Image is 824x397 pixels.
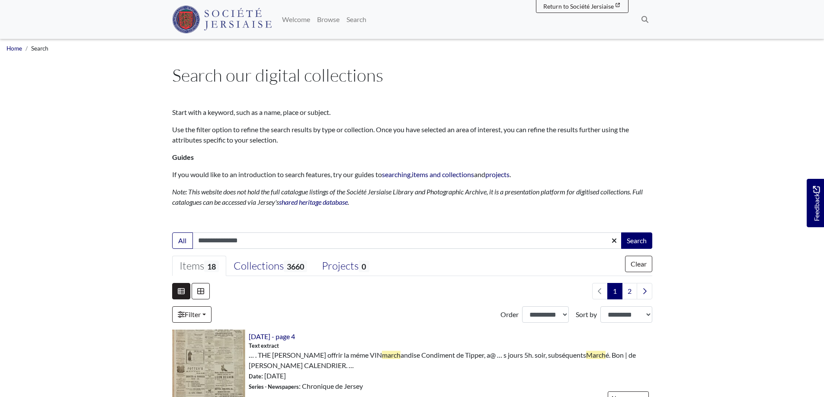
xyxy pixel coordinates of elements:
span: Return to Société Jersiaise [543,3,614,10]
button: All [172,232,193,249]
span: 18 [204,260,219,272]
div: Items [180,260,219,273]
button: Search [621,232,652,249]
a: Would you like to provide feedback? [807,179,824,227]
a: Société Jersiaise logo [172,3,272,35]
nav: pagination [589,283,652,299]
h1: Search our digital collections [172,65,652,86]
li: Previous page [592,283,608,299]
a: Home [6,45,22,52]
a: Next page [637,283,652,299]
span: Feedback [811,186,821,221]
span: Goto page 1 [607,283,622,299]
div: Collections [234,260,307,273]
button: Clear [625,256,652,272]
span: : Chronique de Jersey [249,381,363,391]
a: Welcome [279,11,314,28]
span: March [586,351,606,359]
span: Search [31,45,48,52]
a: searching [382,170,410,178]
div: Projects [322,260,369,273]
a: Goto page 2 [622,283,637,299]
a: shared heritage database [279,198,348,206]
a: projects [485,170,510,178]
strong: Guides [172,153,194,161]
p: If you would like to an introduction to search features, try our guides to , and . [172,169,652,180]
label: Sort by [576,309,597,320]
span: Text extract [249,342,279,350]
label: Order [500,309,519,320]
a: Search [343,11,370,28]
a: Browse [314,11,343,28]
p: Start with a keyword, such as a name, place or subject. [172,107,652,118]
a: items and collections [412,170,474,178]
span: march [382,351,401,359]
span: : [DATE] [249,371,286,381]
span: Date [249,373,261,380]
p: Use the filter option to refine the search results by type or collection. Once you have selected ... [172,124,652,145]
em: Note: This website does not hold the full catalogue listings of the Société Jersiaise Library and... [172,187,643,206]
a: [DATE] - page 4 [249,332,295,340]
input: Enter one or more search terms... [192,232,622,249]
span: Series - Newspapers [249,383,299,390]
a: Filter [172,306,212,323]
span: … . THE [PERSON_NAME] offrir la méme VIN andise Condiment de Tipper, a@ … s jours 5h. soir, subsé... [249,350,652,371]
img: Société Jersiaise [172,6,272,33]
span: 3660 [284,260,307,272]
span: 0 [359,260,369,272]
